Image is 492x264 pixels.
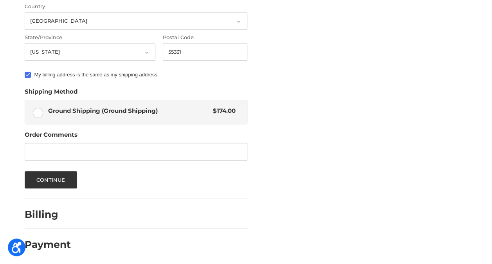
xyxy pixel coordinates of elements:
[25,87,77,100] legend: Shipping Method
[25,72,247,78] label: My billing address is the same as my shipping address.
[163,34,247,42] label: Postal Code
[48,107,209,116] span: Ground Shipping (Ground Shipping)
[25,3,247,11] label: Country
[25,130,77,143] legend: Order Comments
[209,107,236,116] span: $174.00
[25,171,77,188] button: Continue
[25,208,70,221] h2: Billing
[25,34,155,42] label: State/Province
[25,239,71,251] h2: Payment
